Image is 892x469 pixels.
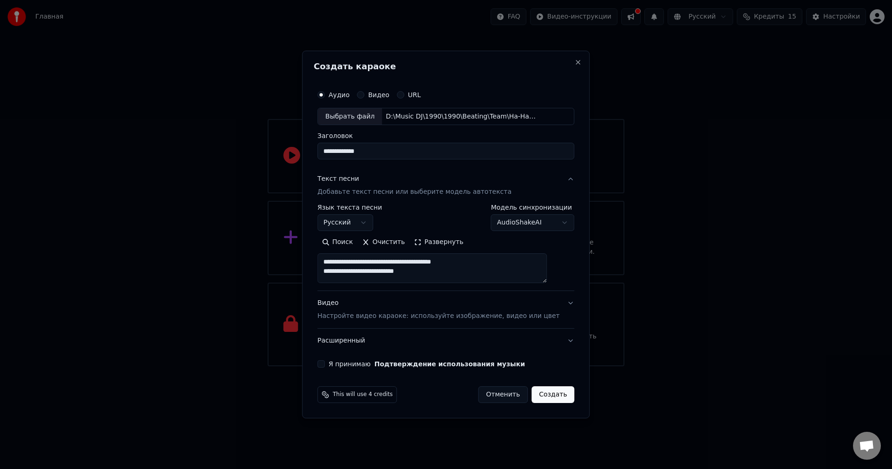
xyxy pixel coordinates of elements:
[317,205,382,211] label: Язык текста песни
[314,62,578,71] h2: Создать караоке
[317,133,574,139] label: Заголовок
[318,108,382,125] div: Выбрать файл
[358,235,410,250] button: Очистить
[333,391,393,398] span: This will use 4 credits
[317,167,574,205] button: Текст песниДобавьте текст песни или выберите модель автотекста
[374,361,525,367] button: Я принимаю
[491,205,575,211] label: Модель синхронизации
[317,205,574,291] div: Текст песниДобавьте текст песни или выберите модель автотекста
[478,386,528,403] button: Отменить
[409,235,468,250] button: Развернуть
[317,299,559,321] div: Видео
[328,92,349,98] label: Аудио
[317,329,574,353] button: Расширенный
[317,311,559,321] p: Настройте видео караоке: используйте изображение, видео или цвет
[368,92,389,98] label: Видео
[531,386,574,403] button: Создать
[382,112,540,121] div: D:\Music DJ\1990\1990\Beating\Team\На-На - Фаина.mp3
[317,291,574,329] button: ВидеоНастройте видео караоке: используйте изображение, видео или цвет
[317,188,512,197] p: Добавьте текст песни или выберите модель автотекста
[317,175,359,184] div: Текст песни
[408,92,421,98] label: URL
[328,361,525,367] label: Я принимаю
[317,235,357,250] button: Поиск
